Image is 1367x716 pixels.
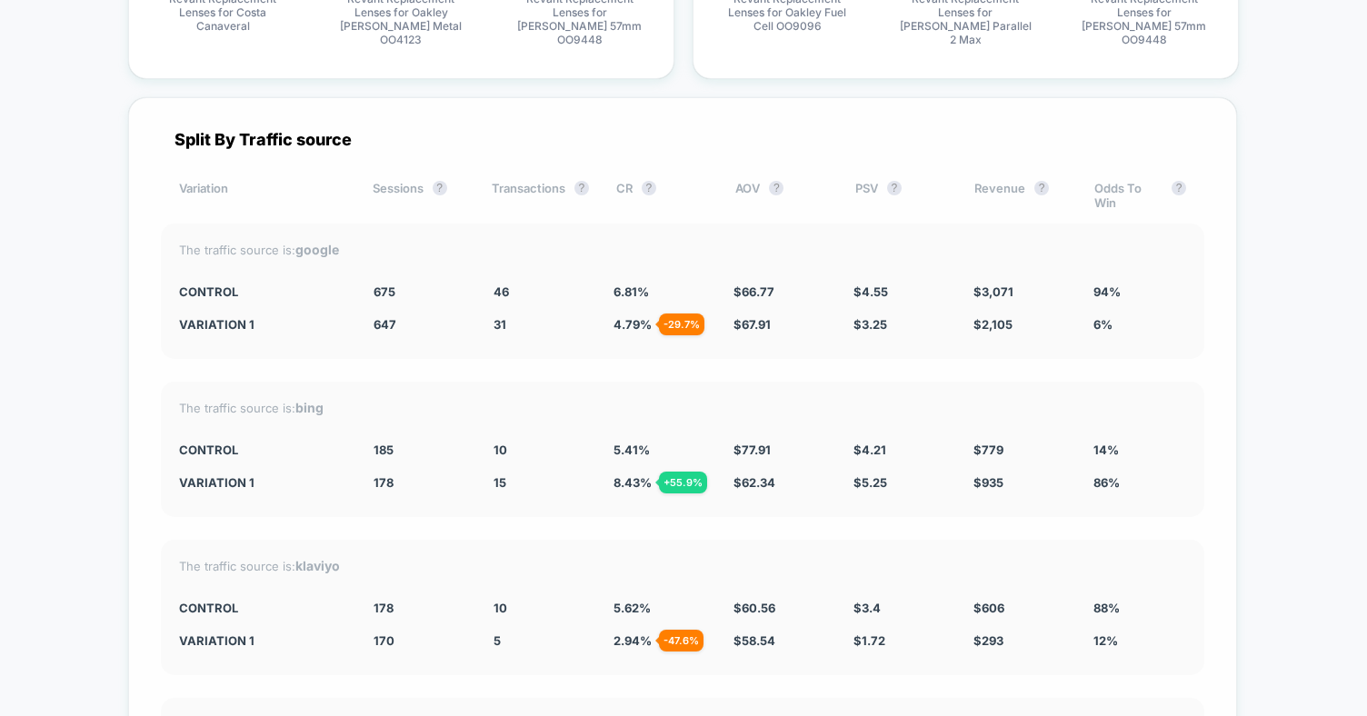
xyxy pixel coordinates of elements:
span: 15 [494,475,506,490]
span: $ 779 [973,443,1003,457]
div: CONTROL [179,284,346,299]
button: ? [1034,181,1049,195]
span: 5 [494,633,501,648]
span: $ 67.91 [733,317,771,332]
div: 12% [1093,633,1186,648]
div: Variation 1 [179,633,346,648]
div: 88% [1093,601,1186,615]
span: 5.41 % [614,443,650,457]
span: 170 [374,633,394,648]
span: $ 3.4 [853,601,881,615]
strong: google [295,242,339,257]
span: 178 [374,475,394,490]
span: $ 935 [973,475,1003,490]
span: 647 [374,317,396,332]
div: Variation [179,181,345,210]
div: CR [616,181,708,210]
button: ? [642,181,656,195]
span: $ 5.25 [853,475,887,490]
div: 94% [1093,284,1186,299]
div: The traffic source is: [179,242,1186,257]
span: $ 58.54 [733,633,775,648]
strong: bing [295,400,324,415]
span: $ 1.72 [853,633,885,648]
div: CONTROL [179,443,346,457]
div: - 47.6 % [659,630,703,651]
span: $ 3.25 [853,317,887,332]
span: 185 [374,443,394,457]
span: 2.94 % [614,633,652,648]
span: 10 [494,601,507,615]
button: ? [887,181,902,195]
div: Odds To Win [1094,181,1186,210]
span: $ 60.56 [733,601,775,615]
button: ? [433,181,447,195]
div: 86% [1093,475,1186,490]
div: 14% [1093,443,1186,457]
span: $ 4.55 [853,284,888,299]
span: 6.81 % [614,284,649,299]
span: $ 66.77 [733,284,774,299]
div: AOV [735,181,827,210]
div: PSV [855,181,947,210]
span: $ 4.21 [853,443,886,457]
span: $ 3,071 [973,284,1013,299]
div: Variation 1 [179,317,346,332]
div: Sessions [373,181,464,210]
div: The traffic source is: [179,400,1186,415]
span: 10 [494,443,507,457]
span: $ 62.34 [733,475,775,490]
span: 675 [374,284,395,299]
span: 31 [494,317,506,332]
div: The traffic source is: [179,558,1186,573]
div: Revenue [974,181,1066,210]
div: CONTROL [179,601,346,615]
strong: klaviyo [295,558,340,573]
span: 46 [494,284,509,299]
span: $ 606 [973,601,1004,615]
button: ? [769,181,783,195]
span: 4.79 % [614,317,652,332]
span: 5.62 % [614,601,651,615]
span: $ 293 [973,633,1003,648]
div: 6% [1093,317,1186,332]
div: Split By Traffic source [161,130,1204,149]
div: Transactions [492,181,589,210]
div: Variation 1 [179,475,346,490]
span: $ 2,105 [973,317,1013,332]
div: + 55.9 % [659,472,707,493]
span: $ 77.91 [733,443,771,457]
span: 8.43 % [614,475,652,490]
button: ? [574,181,589,195]
div: - 29.7 % [659,313,704,335]
button: ? [1172,181,1186,195]
span: 178 [374,601,394,615]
